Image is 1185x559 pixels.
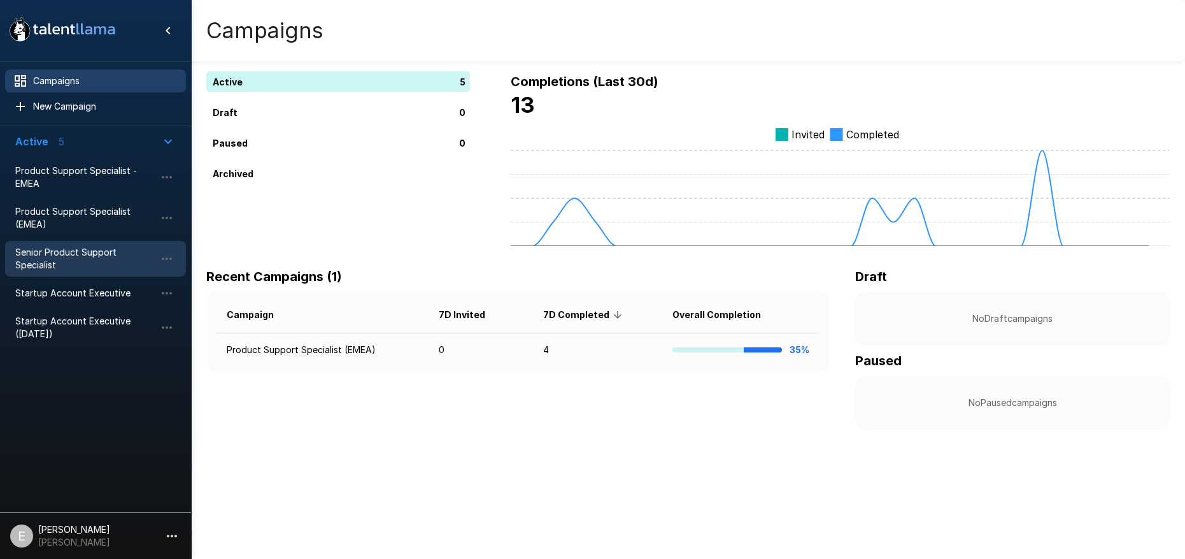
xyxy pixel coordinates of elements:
td: Product Support Specialist (EMEA) [216,333,429,367]
b: Draft [855,269,887,284]
td: 4 [533,333,662,367]
span: 7D Invited [439,307,502,323]
td: 0 [429,333,533,367]
p: 0 [459,136,465,150]
p: No Draft campaigns [876,312,1149,325]
span: Campaign [227,307,290,323]
h4: Campaigns [206,17,323,44]
p: No Paused campaigns [876,396,1149,409]
b: Completions (Last 30d) [511,74,658,89]
span: Overall Completion [672,307,777,323]
b: 13 [511,92,535,118]
p: 0 [459,106,465,119]
b: Paused [855,353,902,368]
b: Recent Campaigns (1) [206,269,342,284]
p: 5 [460,75,465,89]
span: 7D Completed [543,307,626,323]
b: 35% [790,344,809,355]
